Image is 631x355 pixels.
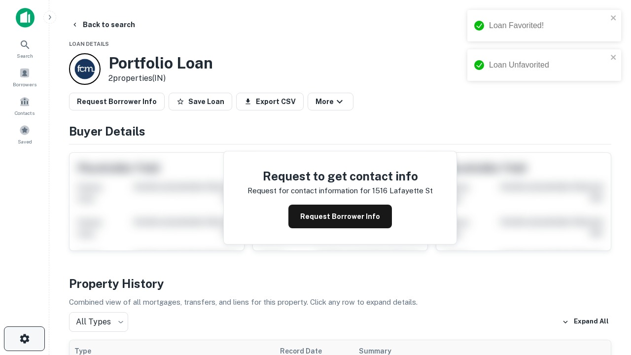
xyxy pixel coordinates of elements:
h4: Property History [69,275,611,292]
button: Save Loan [169,93,232,110]
span: Loan Details [69,41,109,47]
a: Search [3,35,46,62]
span: Search [17,52,33,60]
a: Borrowers [3,64,46,90]
iframe: Chat Widget [582,276,631,323]
button: Export CSV [236,93,304,110]
p: Request for contact information for [247,185,370,197]
button: Expand All [560,315,611,329]
button: Request Borrower Info [288,205,392,228]
h3: Portfolio Loan [108,54,213,72]
span: Borrowers [13,80,36,88]
button: More [308,93,353,110]
p: 2 properties (IN) [108,72,213,84]
button: close [610,14,617,23]
a: Contacts [3,92,46,119]
span: Saved [18,138,32,145]
img: capitalize-icon.png [16,8,35,28]
a: Saved [3,121,46,147]
button: Back to search [67,16,139,34]
span: Contacts [15,109,35,117]
button: Request Borrower Info [69,93,165,110]
p: 1516 lafayette st [372,185,433,197]
div: All Types [69,312,128,332]
div: Loan Favorited! [489,20,607,32]
div: Loan Unfavorited [489,59,607,71]
p: Combined view of all mortgages, transfers, and liens for this property. Click any row to expand d... [69,296,611,308]
button: close [610,53,617,63]
h4: Buyer Details [69,122,611,140]
h4: Request to get contact info [247,167,433,185]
